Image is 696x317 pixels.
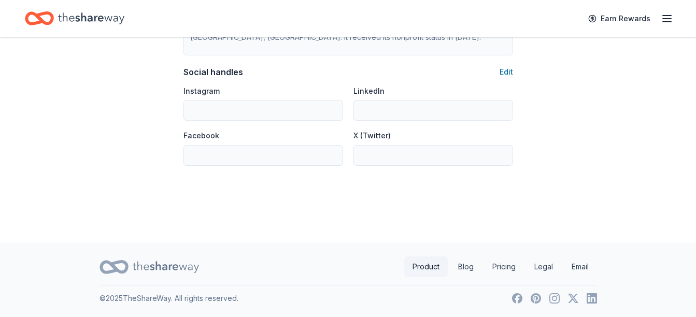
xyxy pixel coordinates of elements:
[563,256,597,277] a: Email
[582,9,657,28] a: Earn Rewards
[404,256,448,277] a: Product
[100,292,238,305] p: © 2025 TheShareWay. All rights reserved.
[183,86,220,96] label: Instagram
[404,256,597,277] nav: quick links
[526,256,561,277] a: Legal
[353,131,391,141] label: X (Twitter)
[353,86,385,96] label: LinkedIn
[450,256,482,277] a: Blog
[183,131,219,141] label: Facebook
[484,256,524,277] a: Pricing
[500,66,513,78] button: Edit
[183,66,243,78] div: Social handles
[25,6,124,31] a: Home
